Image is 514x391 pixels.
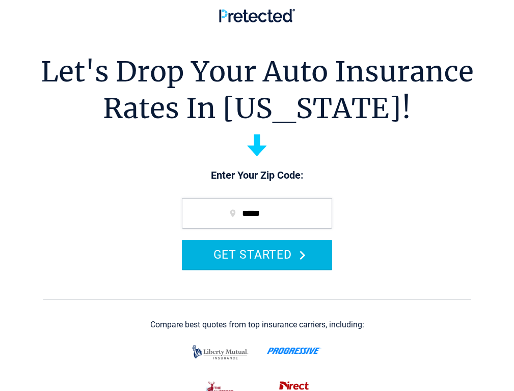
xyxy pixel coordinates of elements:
[41,53,474,127] h1: Let's Drop Your Auto Insurance Rates In [US_STATE]!
[190,340,251,365] img: liberty
[267,347,321,354] img: progressive
[219,9,295,22] img: Pretected Logo
[182,198,332,229] input: zip code
[150,320,364,329] div: Compare best quotes from top insurance carriers, including:
[172,169,342,183] p: Enter Your Zip Code:
[182,240,332,269] button: GET STARTED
